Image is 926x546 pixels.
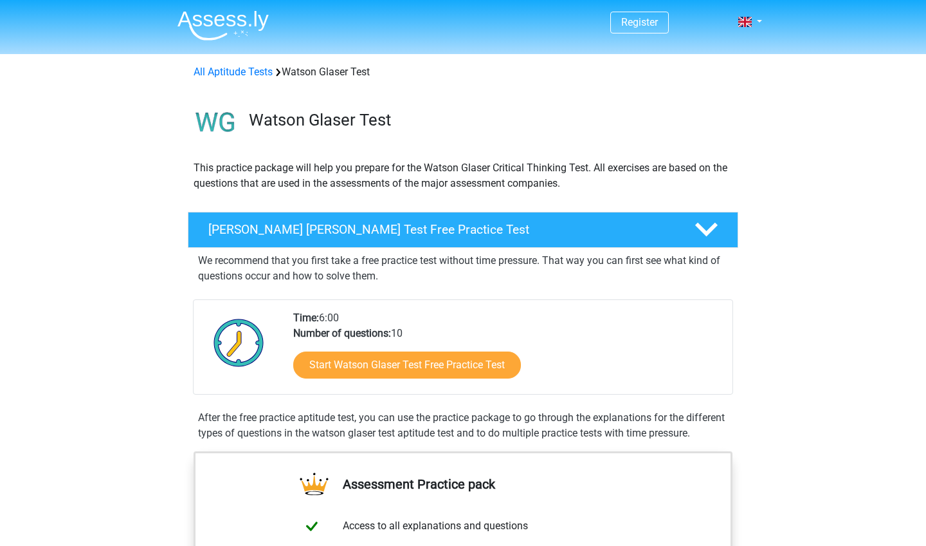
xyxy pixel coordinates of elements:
[293,312,319,324] b: Time:
[249,110,728,130] h3: Watson Glaser Test
[194,160,732,191] p: This practice package will help you prepare for the Watson Glaser Critical Thinking Test. All exe...
[208,222,674,237] h4: [PERSON_NAME] [PERSON_NAME] Test Free Practice Test
[293,352,521,379] a: Start Watson Glaser Test Free Practice Test
[194,66,273,78] a: All Aptitude Tests
[177,10,269,41] img: Assessly
[621,16,658,28] a: Register
[206,310,271,375] img: Clock
[193,410,733,441] div: After the free practice aptitude test, you can use the practice package to go through the explana...
[183,212,743,248] a: [PERSON_NAME] [PERSON_NAME] Test Free Practice Test
[188,64,738,80] div: Watson Glaser Test
[293,327,391,339] b: Number of questions:
[284,310,732,394] div: 6:00 10
[188,95,243,150] img: watson glaser test
[198,253,728,284] p: We recommend that you first take a free practice test without time pressure. That way you can fir...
